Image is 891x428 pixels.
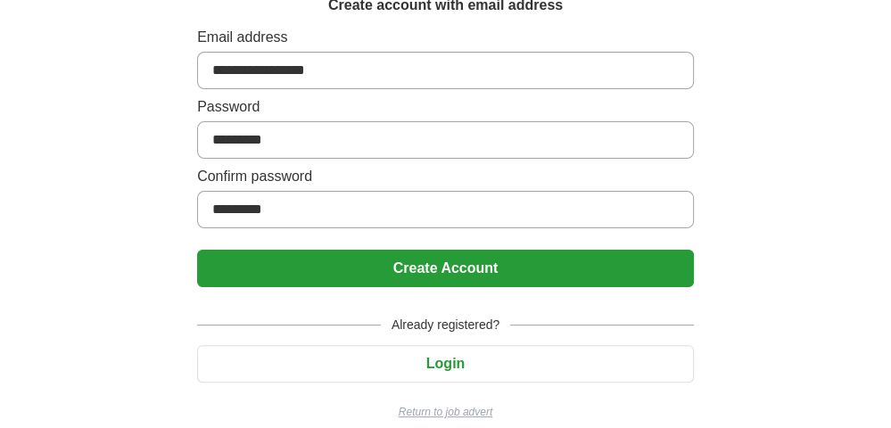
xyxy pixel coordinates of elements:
[197,27,694,48] label: Email address
[197,356,694,371] a: Login
[381,316,510,334] span: Already registered?
[197,250,694,287] button: Create Account
[197,96,694,118] label: Password
[197,404,694,420] a: Return to job advert
[197,166,694,187] label: Confirm password
[197,345,694,383] button: Login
